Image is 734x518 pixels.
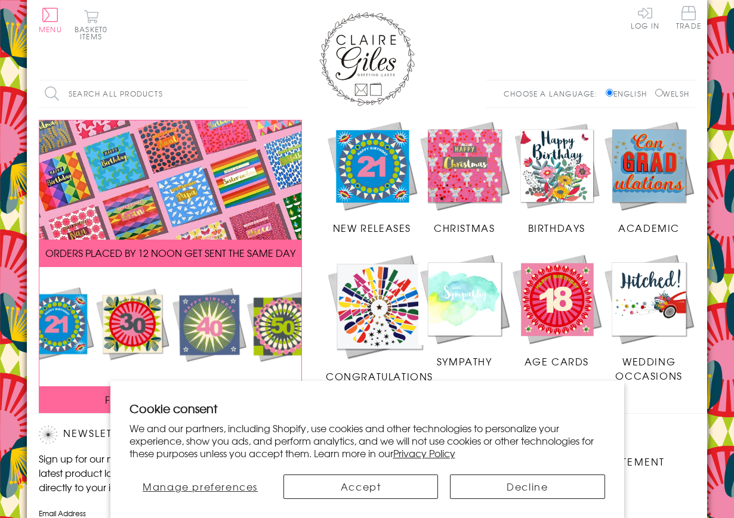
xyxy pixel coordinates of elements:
[45,246,295,260] span: ORDERS PLACED BY 12 NOON GET SENT THE SAME DAY
[39,80,248,107] input: Search all products
[528,221,585,235] span: Birthdays
[603,253,695,383] a: Wedding Occasions
[283,474,438,499] button: Accept
[326,120,418,235] a: New Releases
[655,88,689,99] label: Welsh
[511,120,603,235] a: Birthdays
[105,392,236,407] span: FREE P&P ON ALL UK ORDERS
[333,221,411,235] span: New Releases
[39,8,62,33] button: Menu
[75,10,107,40] button: Basket0 items
[80,24,107,42] span: 0 items
[129,474,272,499] button: Manage preferences
[326,369,433,383] span: Congratulations
[606,88,653,99] label: English
[39,426,242,443] h2: Newsletter
[450,474,605,499] button: Decline
[418,120,511,235] a: Christmas
[418,253,511,368] a: Sympathy
[676,6,701,29] span: Trade
[525,354,589,368] span: Age Cards
[236,80,248,107] input: Search
[143,479,258,494] span: Manage preferences
[603,120,695,235] a: Academic
[606,89,613,97] input: English
[655,89,663,97] input: Welsh
[434,221,495,235] span: Christmas
[511,253,603,368] a: Age Cards
[129,422,605,459] p: We and our partners, including Shopify, use cookies and other technologies to personalize your ex...
[129,400,605,417] h2: Cookie consent
[39,451,242,494] p: Sign up for our newsletter to receive the latest product launches, news and offers directly to yo...
[437,354,492,368] span: Sympathy
[39,24,62,35] span: Menu
[631,6,659,29] a: Log In
[504,88,603,99] p: Choose a language:
[393,446,455,460] a: Privacy Policy
[676,6,701,32] a: Trade
[326,253,433,383] a: Congratulations
[618,221,680,235] span: Academic
[319,12,415,106] img: Claire Giles Greetings Cards
[615,354,682,383] span: Wedding Occasions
